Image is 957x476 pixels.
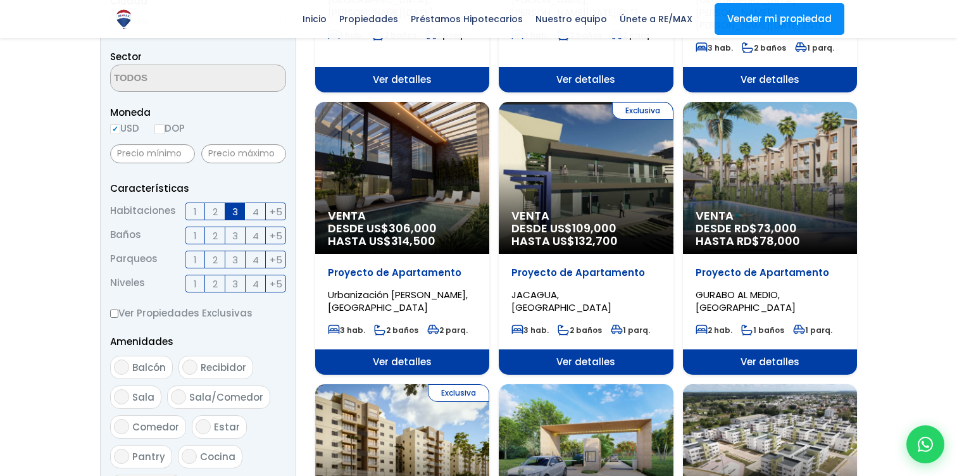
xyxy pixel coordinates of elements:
input: Comedor [114,419,129,434]
span: Venta [696,210,844,222]
span: Sector [110,50,142,63]
span: DESDE US$ [328,222,477,247]
textarea: Search [111,65,234,92]
span: 314,500 [391,233,435,249]
span: 109,000 [572,220,616,236]
span: 4 [253,252,259,268]
input: Sala/Comedor [171,389,186,404]
span: Ver detalles [315,67,489,92]
span: Venta [511,210,660,222]
span: 73,000 [757,220,797,236]
span: 4 [253,228,259,244]
span: Exclusiva [612,102,673,120]
span: Ver detalles [499,67,673,92]
span: +5 [270,228,282,244]
span: +5 [270,204,282,220]
span: GURABO AL MEDIO, [GEOGRAPHIC_DATA] [696,288,796,314]
span: Cocina [200,450,235,463]
input: Sala [114,389,129,404]
span: 3 [232,252,238,268]
span: 2 baños [374,325,418,335]
span: 1 baños [741,325,784,335]
span: Urbanización [PERSON_NAME], [GEOGRAPHIC_DATA] [328,288,468,314]
label: USD [110,120,139,136]
span: Moneda [110,104,286,120]
span: 2 hab. [696,325,732,335]
p: Proyecto de Apartamento [328,266,477,279]
span: 1 [194,276,197,292]
span: 2 [213,252,218,268]
input: USD [110,124,120,134]
input: Precio mínimo [110,144,195,163]
input: Estar [196,419,211,434]
span: Inicio [296,9,333,28]
label: Ver Propiedades Exclusivas [110,305,286,321]
span: Recibidor [201,361,246,374]
span: Parqueos [110,251,158,268]
span: 1 [194,228,197,244]
input: Precio máximo [201,144,286,163]
span: Únete a RE/MAX [613,9,699,28]
span: +5 [270,252,282,268]
p: Características [110,180,286,196]
span: JACAGUA, [GEOGRAPHIC_DATA] [511,288,611,314]
span: 2 [213,228,218,244]
span: Propiedades [333,9,404,28]
span: 2 [213,204,218,220]
span: 132,700 [575,233,618,249]
span: 3 hab. [696,42,733,53]
span: HASTA US$ [328,235,477,247]
input: Pantry [114,449,129,464]
span: 4 [253,204,259,220]
span: 1 parq. [793,325,832,335]
span: Pantry [132,450,165,463]
span: 1 parq. [611,325,650,335]
span: HASTA RD$ [696,235,844,247]
span: 3 [232,204,238,220]
span: Ver detalles [315,349,489,375]
span: HASTA US$ [511,235,660,247]
span: Préstamos Hipotecarios [404,9,529,28]
input: Cocina [182,449,197,464]
span: 306,000 [389,220,437,236]
a: Exclusiva Venta DESDE US$109,000 HASTA US$132,700 Proyecto de Apartamento JACAGUA, [GEOGRAPHIC_DA... [499,102,673,375]
span: DESDE RD$ [696,222,844,247]
span: Estar [214,420,240,434]
a: Venta DESDE RD$73,000 HASTA RD$78,000 Proyecto de Apartamento GURABO AL MEDIO, [GEOGRAPHIC_DATA] ... [683,102,857,375]
input: Ver Propiedades Exclusivas [110,310,118,318]
span: Comedor [132,420,179,434]
span: Nuestro equipo [529,9,613,28]
span: 4 [253,276,259,292]
span: 3 hab. [328,325,365,335]
span: Sala [132,391,154,404]
span: Sala/Comedor [189,391,263,404]
span: 1 [194,252,197,268]
input: Recibidor [182,360,197,375]
span: 2 [213,276,218,292]
input: Balcón [114,360,129,375]
p: Proyecto de Apartamento [511,266,660,279]
span: 2 baños [742,42,786,53]
a: Vender mi propiedad [715,3,844,35]
label: DOP [154,120,185,136]
img: Logo de REMAX [113,8,135,30]
span: 3 hab. [511,325,549,335]
span: +5 [270,276,282,292]
span: 78,000 [760,233,800,249]
span: 1 parq. [795,42,834,53]
span: Habitaciones [110,203,176,220]
span: Balcón [132,361,166,374]
span: Niveles [110,275,145,292]
span: Baños [110,227,141,244]
span: Ver detalles [683,67,857,92]
span: DESDE US$ [511,222,660,247]
span: 3 [232,228,238,244]
p: Amenidades [110,334,286,349]
a: Venta DESDE US$306,000 HASTA US$314,500 Proyecto de Apartamento Urbanización [PERSON_NAME], [GEOG... [315,102,489,375]
span: 3 [232,276,238,292]
span: Venta [328,210,477,222]
span: 2 parq. [427,325,468,335]
p: Proyecto de Apartamento [696,266,844,279]
span: Ver detalles [499,349,673,375]
input: DOP [154,124,165,134]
